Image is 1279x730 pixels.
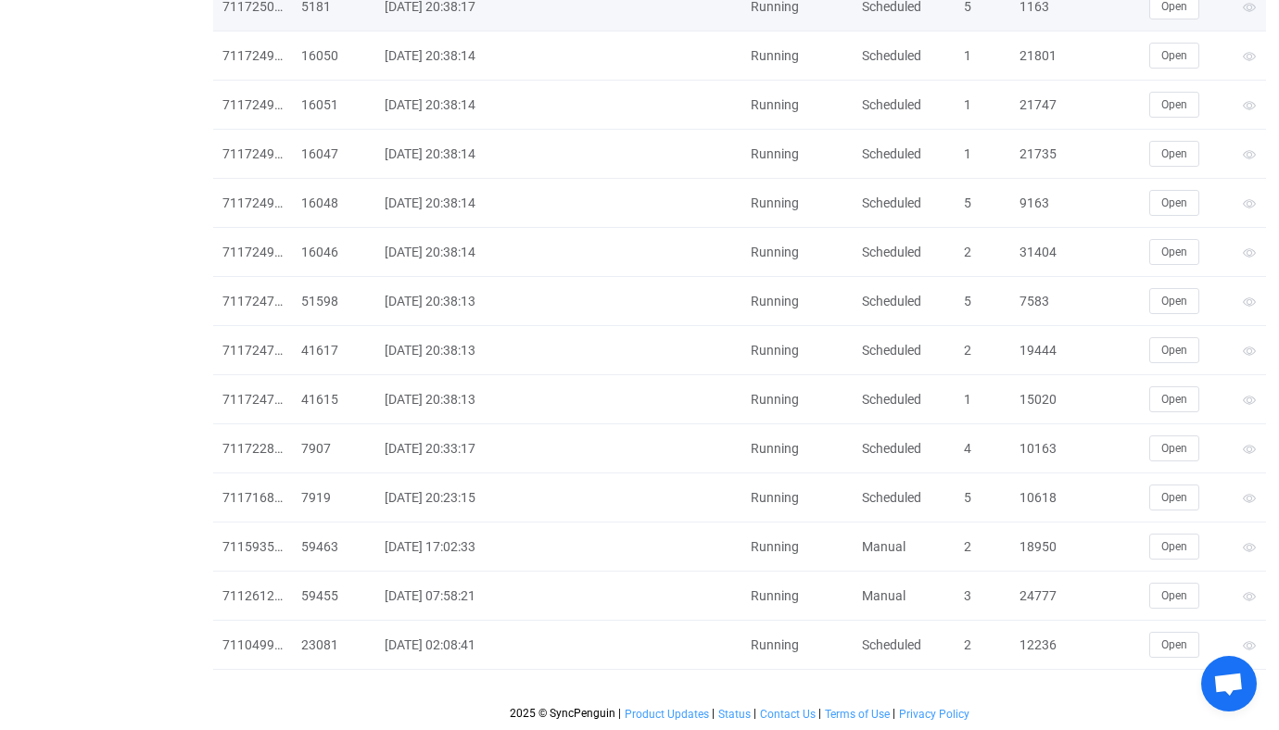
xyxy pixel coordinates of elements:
a: Open [1149,195,1199,209]
span: | [818,707,821,720]
div: [DATE] 20:38:14 [375,45,639,67]
span: Open [1161,344,1187,357]
div: Scheduled [853,291,955,312]
button: Open [1149,92,1199,118]
div: 1 [955,144,1010,165]
div: 2 [955,635,1010,656]
div: 1 [955,389,1010,410]
div: [DATE] 07:58:21 [375,585,639,607]
div: Running [741,291,853,312]
div: 711049928 [213,635,292,656]
div: 711724770 [213,389,292,410]
div: Scheduled [853,45,955,67]
div: [DATE] 20:38:14 [375,144,639,165]
span: Open [1161,589,1187,602]
div: [DATE] 20:38:14 [375,94,639,116]
span: Open [1161,638,1187,651]
div: 2 [955,340,1010,361]
div: [DATE] 20:38:14 [375,242,639,263]
span: Open [1161,98,1187,111]
div: Running [741,487,853,509]
div: Running [741,242,853,263]
div: 59463 [292,536,375,558]
div: 21735 [1010,144,1075,165]
span: | [893,707,895,720]
div: Scheduled [853,144,955,165]
div: Manual [853,585,955,607]
a: Open [1149,391,1199,406]
div: 23081 [292,635,375,656]
a: Privacy Policy [898,708,970,721]
a: Open [1149,244,1199,258]
div: Scheduled [853,242,955,263]
a: Open [1149,440,1199,455]
span: Open [1161,295,1187,308]
a: Product Updates [624,708,710,721]
span: Open [1161,393,1187,406]
div: 7583 [1010,291,1075,312]
div: Running [741,438,853,459]
div: Running [741,193,853,214]
div: 1 [955,94,1010,116]
div: 21801 [1010,45,1075,67]
span: Contact Us [760,708,816,721]
div: Running [741,340,853,361]
a: Status [717,708,752,721]
a: Contact Us [759,708,817,721]
button: Open [1149,435,1199,461]
a: Terms of Use [824,708,891,721]
span: Open [1161,540,1187,553]
button: Open [1149,141,1199,167]
a: Open [1149,145,1199,160]
div: 51598 [292,291,375,312]
div: 711722874 [213,438,292,459]
div: 5 [955,487,1010,509]
div: [DATE] 20:38:14 [375,193,639,214]
div: Running [741,536,853,558]
div: [DATE] 20:38:13 [375,291,639,312]
span: Product Updates [625,708,709,721]
button: Open [1149,337,1199,363]
div: [DATE] 20:23:15 [375,487,639,509]
span: | [712,707,715,720]
div: 21747 [1010,94,1075,116]
span: Terms of Use [825,708,890,721]
div: 711724773 [213,291,292,312]
div: 711724771 [213,340,292,361]
div: 10618 [1010,487,1075,509]
div: Running [741,635,853,656]
div: 15020 [1010,389,1075,410]
div: Manual [853,536,955,558]
div: 711724906 [213,94,292,116]
span: Open [1161,491,1187,504]
a: Open [1149,96,1199,111]
div: 16048 [292,193,375,214]
span: Open [1161,147,1187,160]
div: 711593563 [213,536,292,558]
div: Running [741,94,853,116]
div: [DATE] 02:08:41 [375,635,639,656]
button: Open [1149,288,1199,314]
div: 31404 [1010,242,1075,263]
span: Open [1161,49,1187,62]
button: Open [1149,485,1199,510]
div: Scheduled [853,487,955,509]
div: 24777 [1010,585,1075,607]
button: Open [1149,239,1199,265]
a: Open [1149,47,1199,62]
div: 711716844 [213,487,292,509]
button: Open [1149,190,1199,216]
div: [DATE] 17:02:33 [375,536,639,558]
button: Open [1149,43,1199,69]
div: 4 [955,438,1010,459]
div: 16051 [292,94,375,116]
div: [DATE] 20:38:13 [375,340,639,361]
div: Scheduled [853,193,955,214]
a: Open [1149,636,1199,651]
button: Open [1149,386,1199,412]
a: Open [1149,587,1199,602]
span: Privacy Policy [899,708,969,721]
button: Open [1149,583,1199,609]
div: [DATE] 20:33:17 [375,438,639,459]
div: Scheduled [853,94,955,116]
